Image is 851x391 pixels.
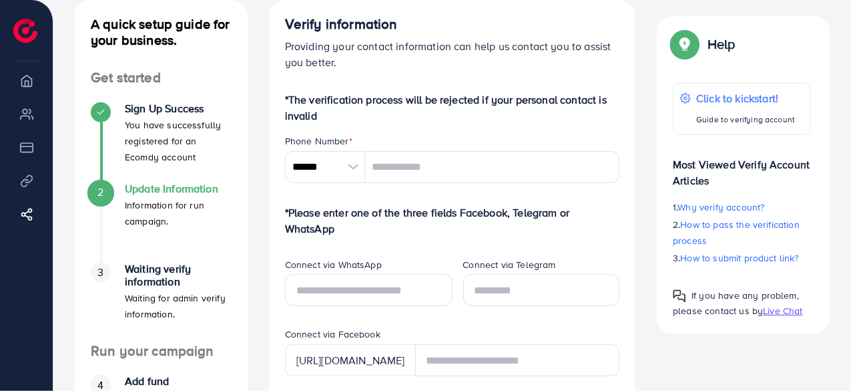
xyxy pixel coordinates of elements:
span: Why verify account? [678,201,765,214]
span: Live Chat [763,304,802,317]
p: Providing your contact information can help us contact you to assist you better. [285,38,620,70]
p: Click to kickstart! [696,90,795,106]
p: Most Viewed Verify Account Articles [673,146,811,188]
img: Popup guide [673,32,697,56]
li: Update Information [75,182,248,263]
span: How to submit product link? [681,251,799,265]
label: Phone Number [285,134,352,148]
p: You have successfully registered for an Ecomdy account [125,117,232,165]
img: Popup guide [673,289,686,303]
h4: Update Information [125,182,232,195]
p: Help [707,36,736,52]
p: *Please enter one of the three fields Facebook, Telegram or WhatsApp [285,205,620,237]
label: Connect via Facebook [285,328,380,341]
span: If you have any problem, please contact us by [673,289,799,317]
h4: A quick setup guide for your business. [75,16,248,48]
label: Connect via Telegram [463,258,556,271]
p: 1. [673,199,811,215]
p: *The verification process will be rejected if your personal contact is invalid [285,92,620,124]
h4: Run your campaign [75,343,248,360]
li: Sign Up Success [75,102,248,182]
h4: Waiting verify information [125,263,232,288]
h4: Verify information [285,16,620,33]
p: 2. [673,217,811,249]
label: Connect via WhatsApp [285,258,382,271]
span: 2 [97,184,103,200]
span: How to pass the verification process [673,218,800,247]
li: Waiting verify information [75,263,248,343]
p: Guide to verifying account [696,112,795,128]
p: Information for run campaign. [125,197,232,229]
p: 3. [673,250,811,266]
span: 3 [97,265,103,280]
iframe: Chat [794,331,841,381]
img: logo [13,19,37,43]
div: [URL][DOMAIN_NAME] [285,344,416,376]
h4: Add fund [125,375,232,388]
h4: Get started [75,70,248,86]
p: Waiting for admin verify information. [125,290,232,322]
h4: Sign Up Success [125,102,232,115]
